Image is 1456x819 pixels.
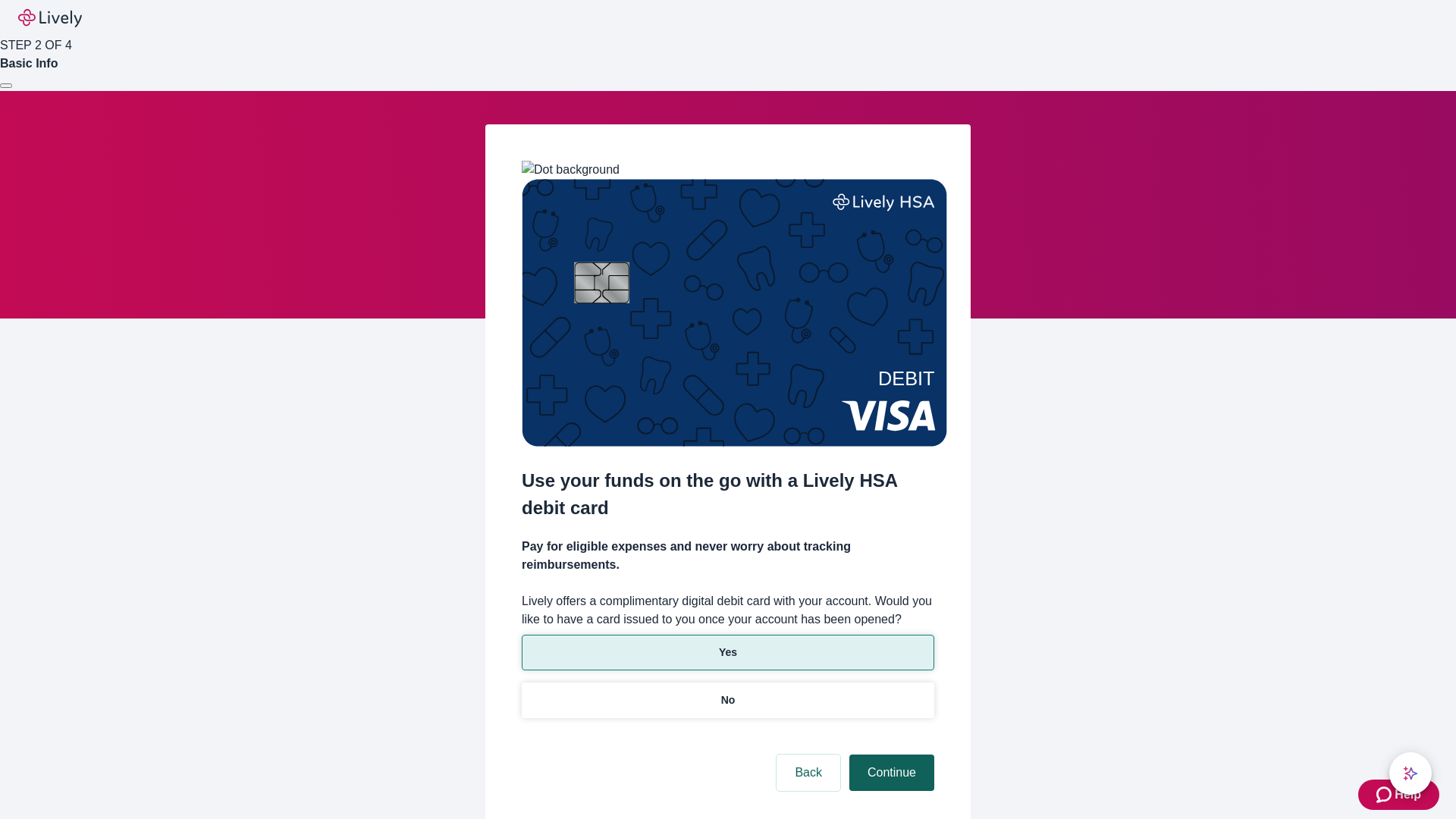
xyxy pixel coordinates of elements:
button: Continue [849,755,934,791]
img: Lively [18,9,82,27]
img: Debit card [522,179,947,447]
h2: Use your funds on the go with a Lively HSA debit card [522,467,934,522]
svg: Zendesk support icon [1376,786,1395,804]
button: No [522,682,934,718]
label: Lively offers a complimentary digital debit card with your account. Would you like to have a card... [522,592,934,629]
h4: Pay for eligible expenses and never worry about tracking reimbursements. [522,538,934,574]
span: Help [1395,786,1421,804]
svg: Lively AI Assistant [1403,766,1418,781]
button: Zendesk support iconHelp [1358,780,1439,810]
p: Yes [719,645,737,661]
button: Back [777,755,840,791]
button: chat [1389,752,1432,795]
img: Dot background [522,161,620,179]
button: Yes [522,635,934,670]
p: No [721,692,736,708]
